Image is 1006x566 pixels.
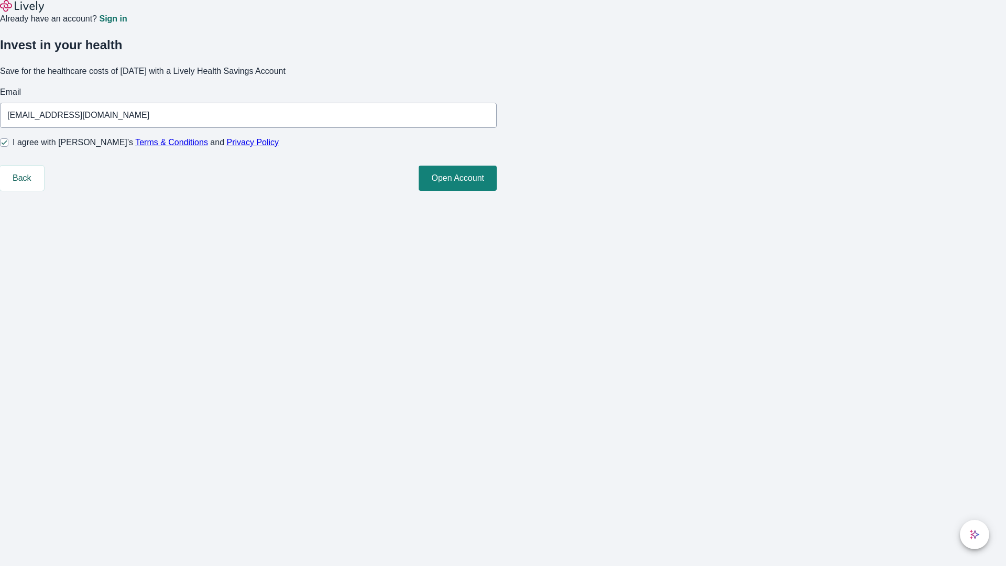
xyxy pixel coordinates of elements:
a: Privacy Policy [227,138,279,147]
a: Terms & Conditions [135,138,208,147]
svg: Lively AI Assistant [969,529,980,540]
span: I agree with [PERSON_NAME]’s and [13,136,279,149]
button: Open Account [419,166,497,191]
button: chat [960,520,989,549]
a: Sign in [99,15,127,23]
